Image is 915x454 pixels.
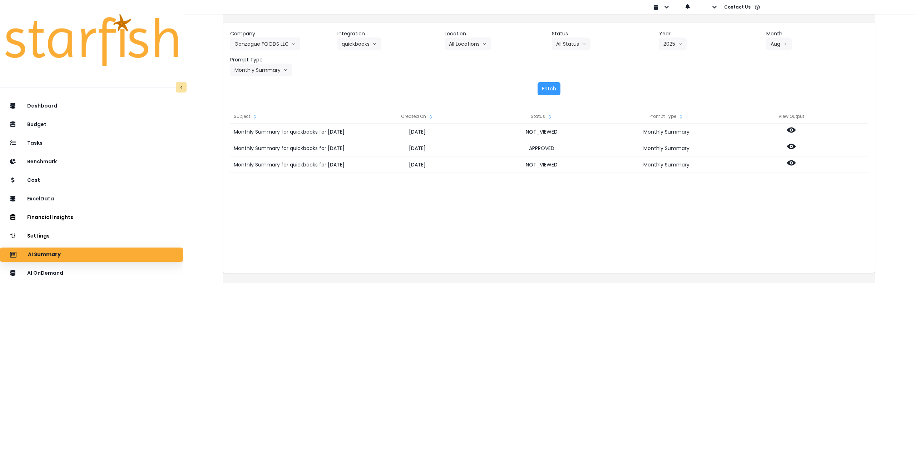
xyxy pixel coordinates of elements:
svg: arrow down line [678,40,682,48]
p: AI OnDemand [27,270,63,276]
div: Prompt Type [604,109,729,124]
div: Monthly Summary [604,140,729,156]
svg: sort [547,114,553,120]
header: Month [766,30,868,38]
div: NOT_VIEWED [480,156,604,173]
div: APPROVED [480,140,604,156]
svg: arrow down line [283,66,288,74]
div: [DATE] [355,156,480,173]
p: Cost [27,177,40,183]
div: Subject [230,109,355,124]
p: AI Summary [28,251,61,258]
svg: arrow down line [483,40,487,48]
div: Monthly Summary [604,124,729,140]
p: Dashboard [27,103,57,109]
svg: arrow down line [582,40,586,48]
p: ExcelData [27,196,54,202]
svg: sort [252,114,258,120]
div: [DATE] [355,124,480,140]
p: Benchmark [27,159,57,165]
p: Budget [27,121,46,128]
div: Monthly Summary for quickbooks for [DATE] [230,140,355,156]
svg: sort [678,114,684,120]
header: Integration [337,30,439,38]
div: [DATE] [355,140,480,156]
header: Prompt Type [230,56,332,64]
div: NOT_VIEWED [480,124,604,140]
button: quickbooksarrow down line [337,38,381,50]
header: Company [230,30,332,38]
svg: sort [428,114,434,120]
header: Year [659,30,761,38]
svg: arrow left line [783,40,787,48]
button: Fetch [538,82,560,95]
button: Gonzague FOODS LLCarrow down line [230,38,300,50]
button: Monthly Summaryarrow down line [230,64,292,76]
svg: arrow down line [372,40,377,48]
div: View Output [729,109,854,124]
header: Status [552,30,653,38]
div: Monthly Summary for quickbooks for [DATE] [230,156,355,173]
button: All Statusarrow down line [552,38,590,50]
div: Status [480,109,604,124]
svg: arrow down line [292,40,296,48]
button: 2025arrow down line [659,38,687,50]
header: Location [445,30,546,38]
button: All Locationsarrow down line [445,38,491,50]
div: Monthly Summary for quickbooks for [DATE] [230,124,355,140]
p: Tasks [27,140,43,146]
div: Monthly Summary [604,156,729,173]
button: Augarrow left line [766,38,792,50]
div: Created On [355,109,480,124]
